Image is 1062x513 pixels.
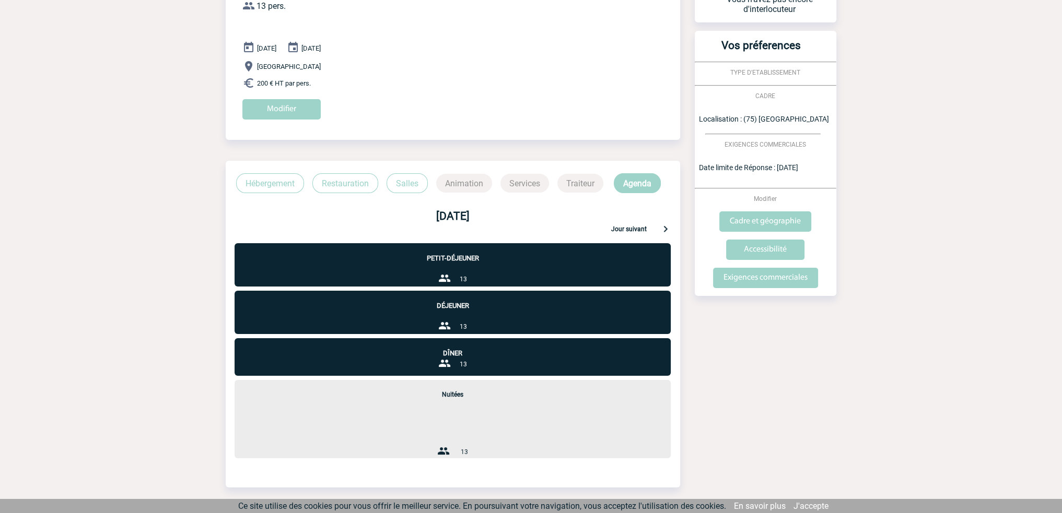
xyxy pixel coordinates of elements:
a: J'accepte [793,501,828,511]
span: Ce site utilise des cookies pour vous offrir le meilleur service. En poursuivant votre navigation... [238,501,726,511]
span: Date limite de Réponse : [DATE] [699,163,798,172]
span: 200 € HT par pers. [257,79,311,87]
p: Salles [387,173,428,193]
p: Dîner [235,338,671,357]
span: 13 [459,323,466,330]
p: Hébergement [236,173,304,193]
p: Traiteur [557,174,603,193]
input: Modifier [242,99,321,120]
b: [DATE] [436,210,470,222]
p: Agenda [614,173,661,193]
span: 13 [459,276,466,283]
span: [DATE] [257,44,276,52]
p: Services [500,174,549,193]
input: Accessibilité [726,240,804,260]
span: [DATE] [301,44,321,52]
p: Petit-déjeuner [235,243,671,262]
p: Déjeuner [235,291,671,309]
img: group-24-px-b.png [438,272,451,284]
img: group-24-px-b.png [438,357,451,369]
img: group-24-px.png [437,445,450,457]
span: EXIGENCES COMMERCIALES [725,141,806,148]
p: Animation [436,174,492,193]
span: 13 [460,448,468,456]
h3: Vos préferences [699,39,824,62]
span: 13 [459,361,466,368]
input: Exigences commerciales [713,268,818,288]
input: Cadre et géographie [719,211,811,232]
span: Localisation : (75) [GEOGRAPHIC_DATA] [699,115,829,123]
span: Modifier [754,195,777,202]
p: Restauration [312,173,378,193]
span: CADRE [755,92,775,100]
p: Nuitées [235,380,671,398]
span: [GEOGRAPHIC_DATA] [257,63,321,70]
img: group-24-px-b.png [438,319,451,332]
span: TYPE D'ETABLISSEMENT [730,69,800,76]
img: keyboard-arrow-right-24-px.png [659,222,672,235]
a: En savoir plus [734,501,786,511]
span: 13 pers. [256,1,286,11]
p: Jour suivant [611,225,647,235]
